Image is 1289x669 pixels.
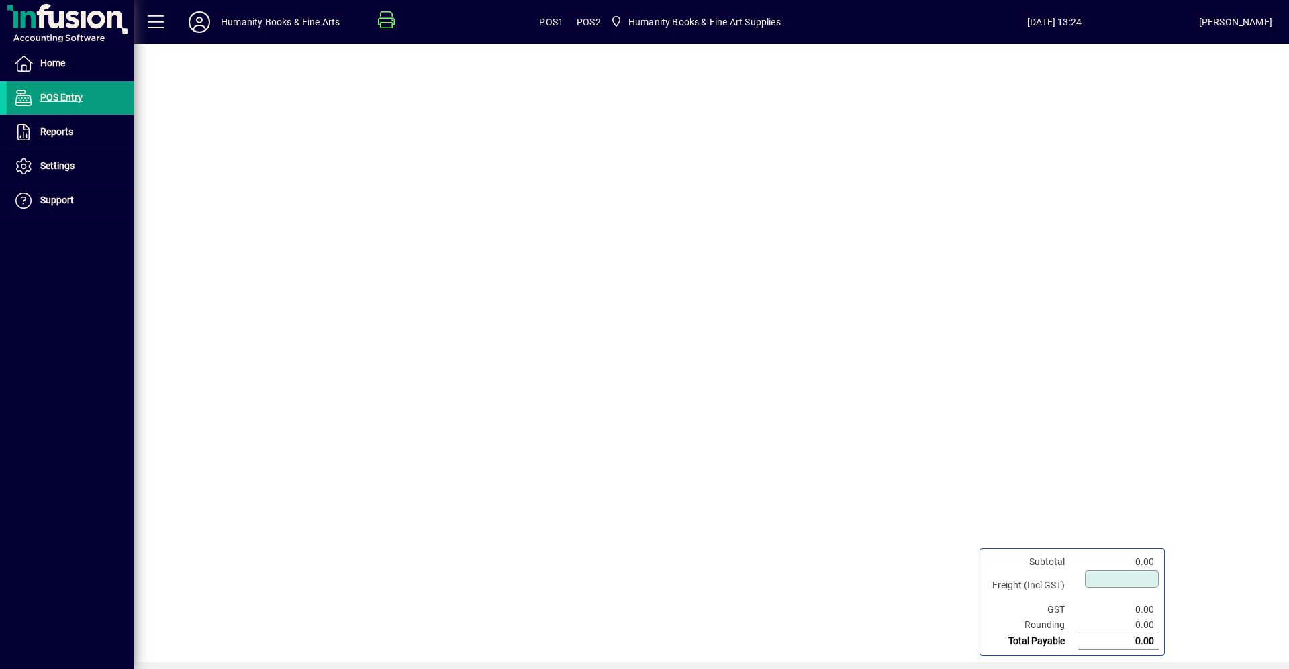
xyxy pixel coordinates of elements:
span: Home [40,58,65,68]
td: 0.00 [1078,602,1159,617]
td: 0.00 [1078,617,1159,633]
div: [PERSON_NAME] [1199,11,1272,33]
span: POS Entry [40,92,83,103]
td: Total Payable [986,633,1078,650]
span: Reports [40,126,73,137]
span: POS1 [539,11,563,33]
td: Subtotal [986,554,1078,570]
td: Freight (Incl GST) [986,570,1078,602]
span: Settings [40,160,75,171]
div: Humanity Books & Fine Arts [221,11,340,33]
span: [DATE] 13:24 [910,11,1198,33]
a: Reports [7,115,134,149]
td: 0.00 [1078,554,1159,570]
a: Settings [7,150,134,183]
span: Humanity Books & Fine Art Supplies [608,10,786,34]
span: Humanity Books & Fine Art Supplies [628,11,781,33]
a: Home [7,47,134,81]
td: GST [986,602,1078,617]
span: POS2 [577,11,601,33]
button: Profile [178,10,221,34]
td: 0.00 [1078,633,1159,650]
td: Rounding [986,617,1078,633]
span: Support [40,195,74,205]
a: Support [7,184,134,217]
